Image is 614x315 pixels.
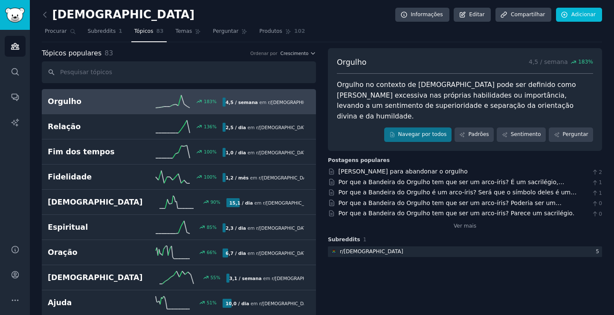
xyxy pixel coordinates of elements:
[226,301,249,306] font: 10,0 / dia
[328,246,602,257] a: cristandader/[DEMOGRAPHIC_DATA]5
[255,200,262,205] font: em
[42,114,316,139] a: Relação136%2,5 / diaem r/[DEMOGRAPHIC_DATA]
[204,174,212,179] font: 100
[212,250,217,255] font: %
[5,8,25,23] img: Logotipo do GummySearch
[88,28,116,34] font: Subreddits
[226,251,246,256] font: 6,7 / dia
[263,276,270,281] font: em
[340,249,344,254] font: r/
[468,131,489,137] font: Padrões
[262,175,313,180] font: [DEMOGRAPHIC_DATA]
[411,12,443,17] font: Informações
[216,275,220,280] font: %
[588,59,593,65] font: %
[571,12,596,17] font: Adicionar
[384,127,452,142] a: Navegar por todos
[454,223,476,230] a: Ver mais
[256,125,260,130] font: r/
[495,8,551,22] a: Compartilhar
[275,276,326,281] font: [DEMOGRAPHIC_DATA]
[48,173,92,181] font: Fidelidade
[176,28,192,34] font: Temas
[337,58,367,66] font: Orgulho
[42,25,79,42] a: Procurar
[42,190,316,215] a: [DEMOGRAPHIC_DATA]90%15,1 / diaem r/[DEMOGRAPHIC_DATA]
[48,147,115,156] font: Fim dos tempos
[42,165,316,190] a: Fidelidade100%1,2 / mêsem r/[DEMOGRAPHIC_DATA]
[272,276,275,281] font: r/
[259,100,266,105] font: em
[42,215,316,240] a: Espiritual85%2,3 / diaem r/[DEMOGRAPHIC_DATA]
[212,99,217,104] font: %
[281,50,316,56] button: Crescimento
[260,225,310,231] font: [DEMOGRAPHIC_DATA]
[259,301,263,306] font: r/
[271,100,322,105] font: [DEMOGRAPHIC_DATA]
[48,273,143,282] font: [DEMOGRAPHIC_DATA]
[42,49,101,57] font: Tópicos populares
[455,127,494,142] a: Padrões
[42,139,316,165] a: Fim dos tempos100%1,0 / diaem r/[DEMOGRAPHIC_DATA]
[260,251,310,256] font: [DEMOGRAPHIC_DATA]
[247,125,255,130] font: em
[549,127,593,142] a: Perguntar
[599,179,602,185] font: 1
[48,198,143,206] font: [DEMOGRAPHIC_DATA]
[212,174,217,179] font: %
[42,265,316,290] a: [DEMOGRAPHIC_DATA]55%3,1 / semanaem r/[DEMOGRAPHIC_DATA]
[556,8,602,22] a: Adicionar
[250,175,258,180] font: em
[156,28,164,34] font: 83
[85,25,125,42] a: Subreddits1
[213,28,238,34] font: Perguntar
[339,179,565,194] a: Por que a Bandeira do Orgulho tem que ser um arco-íris? É um sacrilégio, sinceramente.
[259,28,282,34] font: Produtos
[599,200,602,206] font: 0
[131,25,167,42] a: Tópicos83
[226,150,246,155] font: 1,0 / dia
[263,200,266,205] font: r/
[42,61,316,83] input: Pesquisar tópicos
[45,28,67,34] font: Procurar
[339,199,562,215] a: Por que a Bandeira do Orgulho tem que ser um arco-íris? Poderia ser um sacrilégio?
[328,237,360,243] font: Subreddits
[263,301,313,306] font: [DEMOGRAPHIC_DATA]
[210,25,250,42] a: Perguntar
[42,240,316,265] a: Oração66%6,7 / diaem r/[DEMOGRAPHIC_DATA]
[250,51,278,56] font: Ordenar por
[339,168,468,175] font: [PERSON_NAME] para abandonar o orgulho
[216,199,220,205] font: %
[398,131,447,137] font: Navegar por todos
[281,51,309,56] font: Crescimento
[207,250,212,255] font: 66
[454,8,491,22] a: Editar
[256,25,308,42] a: Produtos102
[259,175,262,180] font: r/
[563,131,588,137] font: Perguntar
[48,97,81,106] font: Orgulho
[226,175,249,180] font: 1,2 / mês
[469,12,484,17] font: Editar
[337,81,578,120] font: Orgulho no contexto de [DEMOGRAPHIC_DATA] pode ser definido como [PERSON_NAME] excessiva nas próp...
[247,225,255,231] font: em
[363,237,367,243] font: 1
[578,59,588,65] font: 183
[260,125,310,130] font: [DEMOGRAPHIC_DATA]
[212,225,217,230] font: %
[529,58,568,65] font: 4,5 / semana
[226,125,246,130] font: 2,5 / dia
[173,25,204,42] a: Temas
[339,189,577,205] font: Por que a Bandeira do Orgulho é um arco-íris? Será que o símbolo deles é um sacrilégio?
[119,28,122,34] font: 1
[210,199,216,205] font: 90
[599,169,602,175] font: 2
[52,8,195,21] font: [DEMOGRAPHIC_DATA]
[256,251,260,256] font: r/
[229,200,253,205] font: 15,1 / dia
[212,124,217,129] font: %
[256,225,260,231] font: r/
[134,28,153,34] font: Tópicos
